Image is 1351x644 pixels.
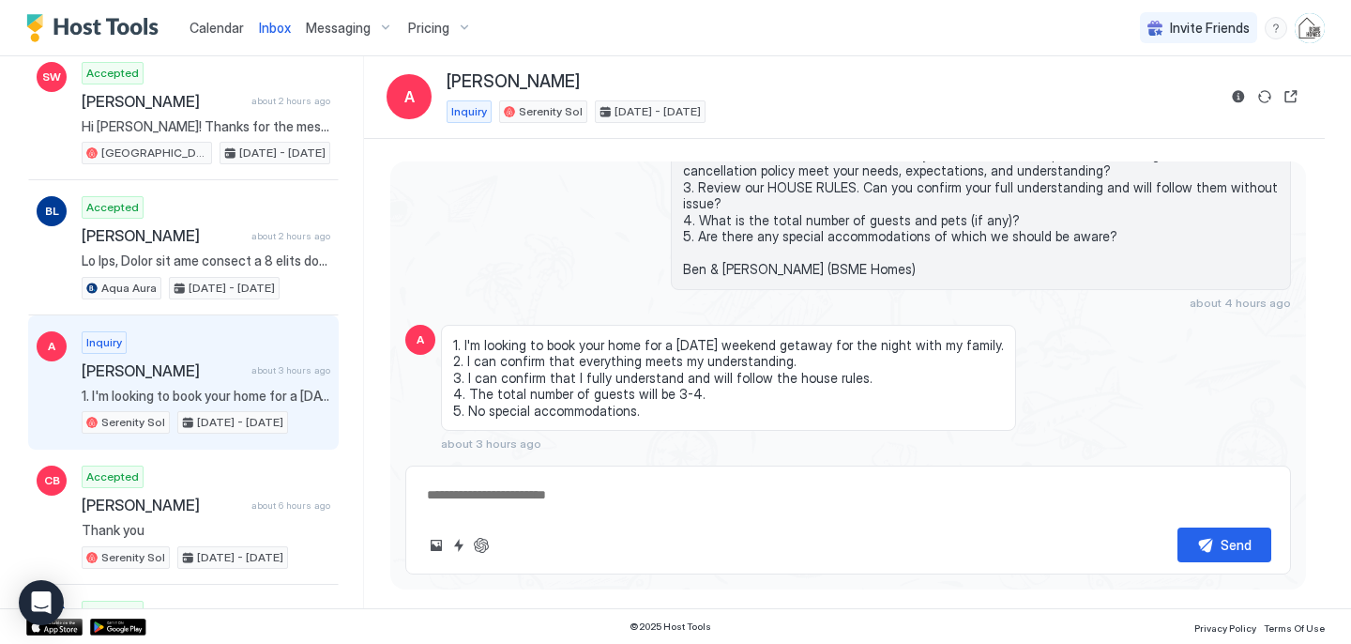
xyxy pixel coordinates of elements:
span: [PERSON_NAME] [82,92,244,111]
span: [DATE] - [DATE] [189,280,275,297]
span: [DATE] - [DATE] [615,103,701,120]
span: Pricing [408,20,449,37]
span: Accepted [86,65,139,82]
span: Accepted [86,468,139,485]
button: Sync reservation [1253,85,1276,108]
span: A [417,331,424,348]
a: Inbox [259,18,291,38]
span: 1. I'm looking to book your home for a [DATE] weekend getaway for the night with my family. 2. I ... [82,388,330,405]
span: BL [45,203,59,220]
span: © 2025 Host Tools [630,621,711,633]
a: Google Play Store [90,619,146,636]
span: Inbox [259,20,291,36]
span: [DATE] - [DATE] [239,145,326,161]
span: SW [42,69,61,85]
span: Thank you [82,522,330,539]
span: Serenity Sol [101,549,165,566]
span: Privacy Policy [1194,622,1256,634]
span: CB [44,472,60,489]
span: Terms Of Use [1264,622,1325,634]
button: Send [1177,528,1271,562]
span: 1. I'm looking to book your home for a [DATE] weekend getaway for the night with my family. 2. I ... [453,337,1004,420]
span: Hi [PERSON_NAME]! Thanks for the message. We are so glad to read that you are enjoying your stay ... [82,118,330,135]
span: about 2 hours ago [251,95,330,107]
span: Lo Ips, Dolor sit ame consect a 8 elits doei tem 8 incidi ut Labo Etdo magn aliquaen, Admini 79ve... [82,253,330,269]
span: about 2 hours ago [251,230,330,242]
span: Inquiry [86,334,122,351]
button: Reservation information [1227,85,1250,108]
span: A [48,338,55,355]
div: Open Intercom Messenger [19,580,64,625]
span: about 4 hours ago [1190,296,1291,310]
span: [PERSON_NAME] [82,496,244,514]
div: menu [1265,17,1287,39]
span: Messaging [306,20,371,37]
span: Accepted [86,199,139,216]
div: Send [1221,535,1252,555]
span: about 6 hours ago [251,499,330,512]
a: Privacy Policy [1194,617,1256,636]
a: Host Tools Logo [26,14,167,42]
button: Upload image [425,534,448,557]
span: Serenity Sol [101,414,165,431]
div: User profile [1295,13,1325,43]
span: Inquiry [451,103,487,120]
span: about 3 hours ago [251,364,330,376]
a: Calendar [190,18,244,38]
span: [PERSON_NAME] [82,361,244,380]
span: Serenity Sol [519,103,583,120]
button: Open reservation [1280,85,1302,108]
span: [GEOGRAPHIC_DATA] [101,145,207,161]
span: about 3 hours ago [441,437,541,451]
button: ChatGPT Auto Reply [470,534,493,557]
span: Accepted [86,604,139,621]
span: [DATE] - [DATE] [197,549,283,566]
button: Quick reply [448,534,470,557]
span: Calendar [190,20,244,36]
a: Terms Of Use [1264,617,1325,636]
span: [PERSON_NAME] [82,226,244,245]
a: App Store [26,619,83,636]
span: A [404,85,415,108]
span: Invite Friends [1170,20,1250,37]
span: [DATE] - [DATE] [197,414,283,431]
span: Aqua Aura [101,280,157,297]
span: [PERSON_NAME] [447,71,580,93]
